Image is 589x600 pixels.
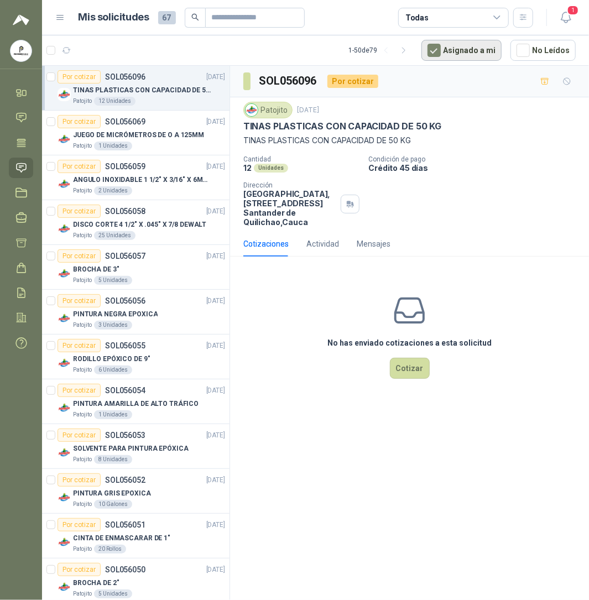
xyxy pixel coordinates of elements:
button: 1 [556,8,576,28]
div: 1 Unidades [94,142,132,150]
a: Por cotizarSOL056069[DATE] Company LogoJUEGO DE MICRÓMETROS DE O A 125MMPatojito1 Unidades [42,111,230,155]
p: Patojito [73,186,92,195]
p: [DATE] [206,296,225,306]
p: PINTURA NEGRA EPOXICA [73,309,158,320]
img: Company Logo [246,104,258,116]
div: Por cotizar [58,205,101,218]
div: 1 - 50 de 79 [348,41,413,59]
p: BROCHA DE 3" [73,264,119,275]
h1: Mis solicitudes [79,9,149,25]
div: Unidades [254,164,288,173]
p: Patojito [73,97,92,106]
div: Por cotizar [58,160,101,173]
p: BROCHA DE 2" [73,578,119,588]
p: Dirección [243,181,336,189]
div: 2 Unidades [94,186,132,195]
p: [GEOGRAPHIC_DATA], [STREET_ADDRESS] Santander de Quilichao , Cauca [243,189,336,227]
p: Patojito [73,589,92,598]
img: Company Logo [58,267,71,280]
p: SOL056050 [105,566,145,573]
div: 5 Unidades [94,276,132,285]
div: Por cotizar [58,339,101,352]
p: SOL056051 [105,521,145,529]
p: [DATE] [206,341,225,351]
p: [DATE] [206,72,225,82]
p: RODILLO EPÓXICO DE 9" [73,354,150,364]
p: Patojito [73,276,92,285]
div: Mensajes [357,238,390,250]
div: Todas [405,12,429,24]
a: Por cotizarSOL056056[DATE] Company LogoPINTURA NEGRA EPOXICAPatojito3 Unidades [42,290,230,335]
p: SOL056096 [105,73,145,81]
p: SOL056052 [105,476,145,484]
img: Company Logo [58,222,71,236]
p: SOLVENTE PARA PINTURA EPÓXICA [73,444,189,454]
div: 25 Unidades [94,231,135,240]
span: 1 [567,5,579,15]
a: Por cotizarSOL056051[DATE] Company LogoCINTA DE ENMASCARAR DE 1"Patojito20 Rollos [42,514,230,559]
div: Por cotizar [327,75,378,88]
a: Por cotizarSOL056055[DATE] Company LogoRODILLO EPÓXICO DE 9"Patojito6 Unidades [42,335,230,379]
p: [DATE] [206,520,225,530]
p: [DATE] [206,117,225,127]
div: Por cotizar [58,115,101,128]
div: Por cotizar [58,384,101,397]
div: 12 Unidades [94,97,135,106]
img: Company Logo [58,491,71,504]
img: Company Logo [11,40,32,61]
button: No Leídos [510,40,576,61]
p: SOL056059 [105,163,145,170]
p: ANGULO INOXIDABLE 1 1/2" X 3/16" X 6MTS [73,175,211,185]
img: Company Logo [58,133,71,146]
p: Patojito [73,545,92,554]
p: TINAS PLASTICAS CON CAPACIDAD DE 50 KG [243,121,441,132]
img: Company Logo [58,178,71,191]
a: Por cotizarSOL056057[DATE] Company LogoBROCHA DE 3"Patojito5 Unidades [42,245,230,290]
h3: SOL056096 [259,72,319,90]
img: Company Logo [58,401,71,415]
a: Por cotizarSOL056059[DATE] Company LogoANGULO INOXIDABLE 1 1/2" X 3/16" X 6MTSPatojito2 Unidades [42,155,230,200]
p: DISCO CORTE 4 1/2" X .045" X 7/8 DEWALT [73,220,206,230]
p: Patojito [73,410,92,419]
p: Patojito [73,455,92,464]
p: [DATE] [206,385,225,396]
p: [DATE] [206,161,225,172]
div: 6 Unidades [94,366,132,374]
div: 10 Galones [94,500,132,509]
button: Cotizar [390,358,430,379]
p: Patojito [73,231,92,240]
p: CINTA DE ENMASCARAR DE 1" [73,533,170,544]
p: 12 [243,163,252,173]
p: PINTURA GRIS EPOXICA [73,488,151,499]
p: Cantidad [243,155,359,163]
div: 3 Unidades [94,321,132,330]
div: 1 Unidades [94,410,132,419]
p: [DATE] [206,251,225,262]
a: Por cotizarSOL056054[DATE] Company LogoPINTURA AMARILLA DE ALTO TRÁFICOPatojito1 Unidades [42,379,230,424]
p: Crédito 45 días [368,163,585,173]
p: [DATE] [206,475,225,486]
p: Condición de pago [368,155,585,163]
span: search [191,13,199,21]
img: Company Logo [58,446,71,460]
div: Por cotizar [58,518,101,531]
div: Patojito [243,102,293,118]
p: JUEGO DE MICRÓMETROS DE O A 125MM [73,130,204,140]
img: Company Logo [58,88,71,101]
img: Logo peakr [13,13,29,27]
p: SOL056053 [105,431,145,439]
a: Por cotizarSOL056096[DATE] Company LogoTINAS PLASTICAS CON CAPACIDAD DE 50 KGPatojito12 Unidades [42,66,230,111]
p: [DATE] [206,565,225,575]
p: PINTURA AMARILLA DE ALTO TRÁFICO [73,399,199,409]
p: [DATE] [297,105,319,116]
div: Por cotizar [58,249,101,263]
p: SOL056058 [105,207,145,215]
p: Patojito [73,321,92,330]
a: Por cotizarSOL056052[DATE] Company LogoPINTURA GRIS EPOXICAPatojito10 Galones [42,469,230,514]
p: Patojito [73,500,92,509]
img: Company Logo [58,581,71,594]
p: SOL056057 [105,252,145,260]
p: TINAS PLASTICAS CON CAPACIDAD DE 50 KG [73,85,211,96]
a: Por cotizarSOL056058[DATE] Company LogoDISCO CORTE 4 1/2" X .045" X 7/8 DEWALTPatojito25 Unidades [42,200,230,245]
div: Por cotizar [58,429,101,442]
